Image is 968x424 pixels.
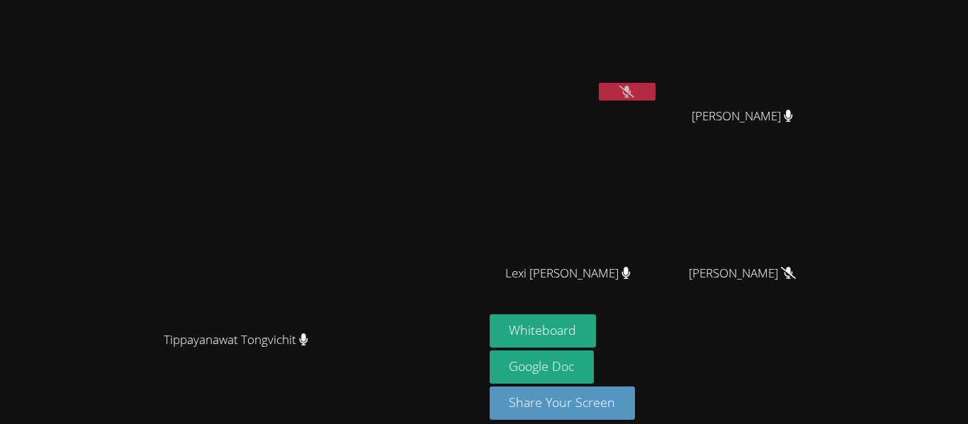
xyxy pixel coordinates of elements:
[689,263,796,284] span: [PERSON_NAME]
[692,106,793,127] span: [PERSON_NAME]
[490,350,595,384] a: Google Doc
[164,330,308,350] span: Tippayanawat Tongvichit
[490,314,597,348] button: Whiteboard
[490,386,636,420] button: Share Your Screen
[505,263,631,284] span: Lexi [PERSON_NAME]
